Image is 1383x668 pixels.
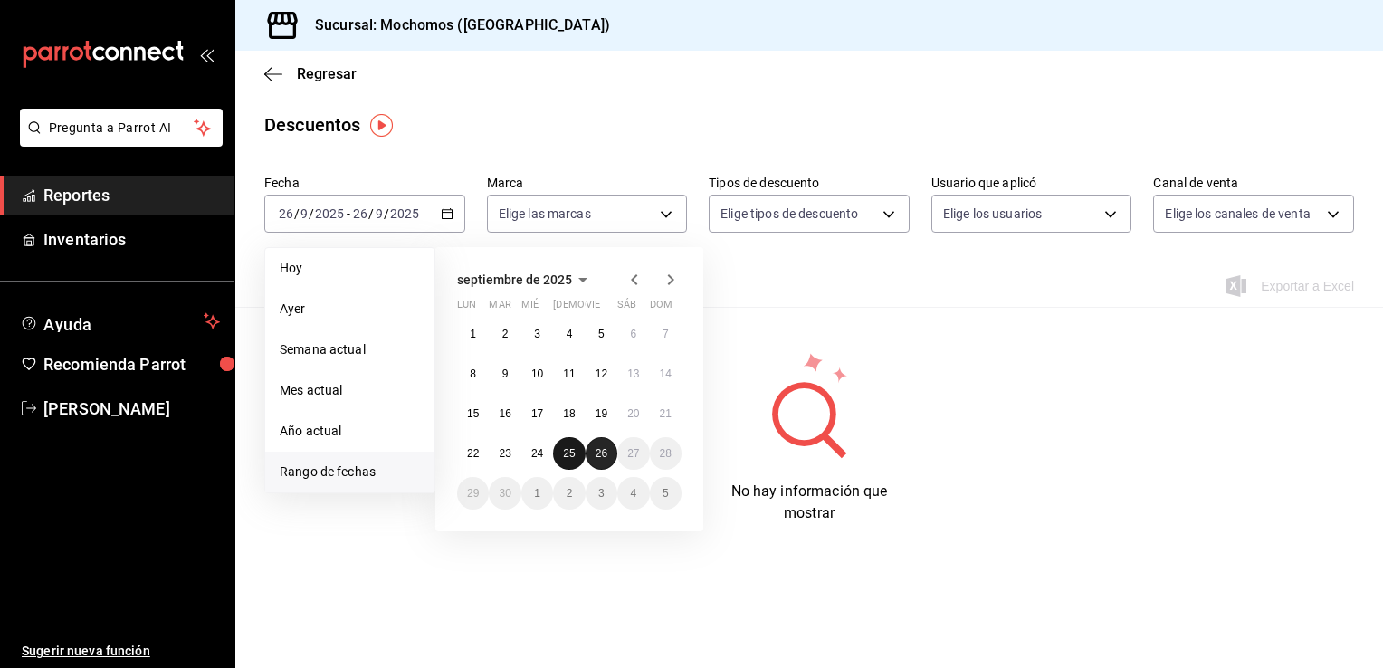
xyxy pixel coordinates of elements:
[617,477,649,510] button: 4 de octubre de 2025
[467,487,479,500] abbr: 29 de septiembre de 2025
[1153,177,1354,189] label: Canal de venta
[470,328,476,340] abbr: 1 de septiembre de 2025
[499,205,591,223] span: Elige las marcas
[502,328,509,340] abbr: 2 de septiembre de 2025
[489,299,510,318] abbr: martes
[931,177,1132,189] label: Usuario que aplicó
[627,407,639,420] abbr: 20 de septiembre de 2025
[553,318,585,350] button: 4 de septiembre de 2025
[531,447,543,460] abbr: 24 de septiembre de 2025
[489,477,520,510] button: 30 de septiembre de 2025
[563,407,575,420] abbr: 18 de septiembre de 2025
[22,642,220,661] span: Sugerir nueva función
[294,206,300,221] span: /
[627,367,639,380] abbr: 13 de septiembre de 2025
[617,437,649,470] button: 27 de septiembre de 2025
[596,407,607,420] abbr: 19 de septiembre de 2025
[534,328,540,340] abbr: 3 de septiembre de 2025
[457,272,572,287] span: septiembre de 2025
[199,47,214,62] button: open_drawer_menu
[660,367,672,380] abbr: 14 de septiembre de 2025
[370,114,393,137] button: Tooltip marker
[297,65,357,82] span: Regresar
[489,358,520,390] button: 9 de septiembre de 2025
[553,358,585,390] button: 11 de septiembre de 2025
[264,177,465,189] label: Fecha
[586,397,617,430] button: 19 de septiembre de 2025
[596,367,607,380] abbr: 12 de septiembre de 2025
[487,177,688,189] label: Marca
[49,119,195,138] span: Pregunta a Parrot AI
[531,367,543,380] abbr: 10 de septiembre de 2025
[457,269,594,291] button: septiembre de 2025
[264,111,360,138] div: Descuentos
[630,487,636,500] abbr: 4 de octubre de 2025
[596,447,607,460] abbr: 26 de septiembre de 2025
[43,183,220,207] span: Reportes
[489,318,520,350] button: 2 de septiembre de 2025
[347,206,350,221] span: -
[650,477,682,510] button: 5 de octubre de 2025
[43,227,220,252] span: Inventarios
[457,397,489,430] button: 15 de septiembre de 2025
[531,407,543,420] abbr: 17 de septiembre de 2025
[720,205,858,223] span: Elige tipos de descuento
[650,358,682,390] button: 14 de septiembre de 2025
[278,206,294,221] input: --
[309,206,314,221] span: /
[660,447,672,460] abbr: 28 de septiembre de 2025
[264,65,357,82] button: Regresar
[300,14,610,36] h3: Sucursal: Mochomos ([GEOGRAPHIC_DATA])
[563,447,575,460] abbr: 25 de septiembre de 2025
[617,358,649,390] button: 13 de septiembre de 2025
[467,447,479,460] abbr: 22 de septiembre de 2025
[280,463,420,482] span: Rango de fechas
[457,358,489,390] button: 8 de septiembre de 2025
[650,437,682,470] button: 28 de septiembre de 2025
[630,328,636,340] abbr: 6 de septiembre de 2025
[534,487,540,500] abbr: 1 de octubre de 2025
[43,352,220,377] span: Recomienda Parrot
[617,299,636,318] abbr: sábado
[660,407,672,420] abbr: 21 de septiembre de 2025
[663,487,669,500] abbr: 5 de octubre de 2025
[489,437,520,470] button: 23 de septiembre de 2025
[617,397,649,430] button: 20 de septiembre de 2025
[586,299,600,318] abbr: viernes
[663,328,669,340] abbr: 7 de septiembre de 2025
[280,259,420,278] span: Hoy
[314,206,345,221] input: ----
[553,437,585,470] button: 25 de septiembre de 2025
[300,206,309,221] input: --
[521,358,553,390] button: 10 de septiembre de 2025
[617,318,649,350] button: 6 de septiembre de 2025
[553,299,660,318] abbr: jueves
[586,477,617,510] button: 3 de octubre de 2025
[650,318,682,350] button: 7 de septiembre de 2025
[467,407,479,420] abbr: 15 de septiembre de 2025
[521,477,553,510] button: 1 de octubre de 2025
[280,422,420,441] span: Año actual
[368,206,374,221] span: /
[499,447,510,460] abbr: 23 de septiembre de 2025
[586,437,617,470] button: 26 de septiembre de 2025
[521,318,553,350] button: 3 de septiembre de 2025
[567,328,573,340] abbr: 4 de septiembre de 2025
[709,177,910,189] label: Tipos de descuento
[586,318,617,350] button: 5 de septiembre de 2025
[731,482,888,521] span: No hay información que mostrar
[352,206,368,221] input: --
[553,397,585,430] button: 18 de septiembre de 2025
[563,367,575,380] abbr: 11 de septiembre de 2025
[457,477,489,510] button: 29 de septiembre de 2025
[553,477,585,510] button: 2 de octubre de 2025
[1165,205,1310,223] span: Elige los canales de venta
[598,487,605,500] abbr: 3 de octubre de 2025
[280,381,420,400] span: Mes actual
[280,340,420,359] span: Semana actual
[598,328,605,340] abbr: 5 de septiembre de 2025
[499,487,510,500] abbr: 30 de septiembre de 2025
[280,300,420,319] span: Ayer
[650,299,672,318] abbr: domingo
[13,131,223,150] a: Pregunta a Parrot AI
